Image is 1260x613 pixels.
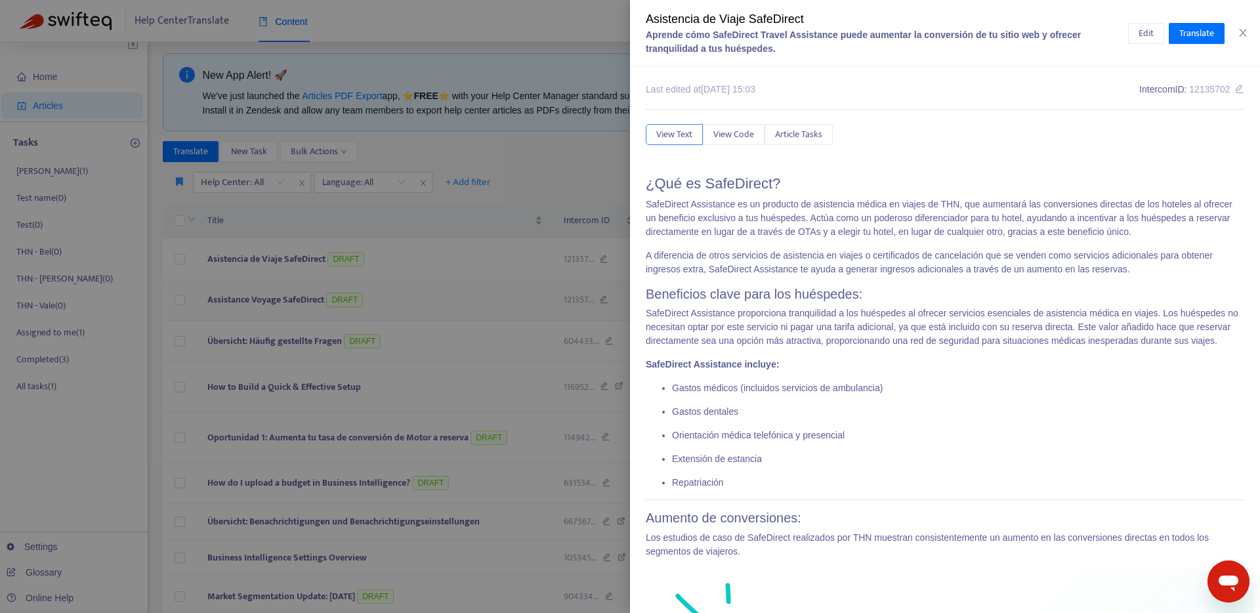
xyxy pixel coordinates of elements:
[713,127,754,142] span: View Code
[646,11,1128,28] div: Asistencia de Viaje SafeDirect
[1238,28,1248,38] span: close
[1234,27,1252,39] button: Close
[646,359,779,370] b: SafeDirect Assistance incluye:
[703,124,765,145] button: View Code
[646,306,1244,348] p: SafeDirect Assistance proporciona tranquilidad a los huéspedes al ofrecer servicios esenciales de...
[672,452,1244,466] p: Extensión de estancia
[1169,23,1225,44] button: Translate
[1139,26,1154,41] span: Edit
[765,124,833,145] button: Article Tasks
[672,429,1244,442] p: Orientación médica telefónica y presencial
[656,127,692,142] span: View Text
[646,198,1244,239] p: SafeDirect Assistance es un producto de asistencia médica en viajes de THN, que aumentará las con...
[775,127,822,142] span: Article Tasks
[646,286,1244,302] h2: Beneficios clave para los huéspedes:
[1128,23,1164,44] button: Edit
[672,476,1244,490] p: Repatriación
[646,531,1244,559] p: Los estudios de caso de SafeDirect realizados por THN muestran consistentemente un aumento en las...
[646,28,1128,56] div: Aprende cómo SafeDirect Travel Assistance puede aumentar la conversión de tu sitio web y ofrecer ...
[646,175,1244,192] h1: ¿Qué es SafeDirect?
[646,510,1244,526] h2: Aumento de conversiones:
[646,249,1244,276] p: A diferencia de otros servicios de asistencia en viajes o certificados de cancelación que se vend...
[1179,26,1214,41] span: Translate
[672,381,1244,395] p: Gastos médicos (incluidos servicios de ambulancia)
[1189,84,1230,95] span: 12135702
[646,83,755,96] div: Last edited at [DATE] 15:03
[1139,83,1244,96] div: Intercom ID:
[672,405,1244,419] p: Gastos dentales
[646,124,703,145] button: View Text
[1207,560,1249,602] iframe: Button to launch messaging window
